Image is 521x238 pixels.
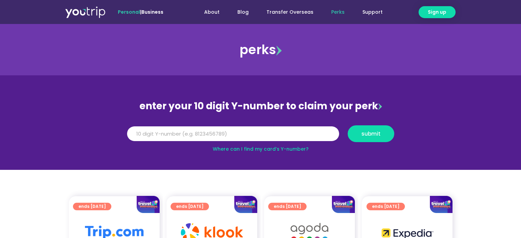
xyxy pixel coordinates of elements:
[118,9,140,15] span: Personal
[348,125,394,142] button: submit
[127,126,339,141] input: 10 digit Y-number (e.g. 8123456789)
[258,6,322,18] a: Transfer Overseas
[195,6,228,18] a: About
[127,125,394,147] form: Y Number
[428,9,446,16] span: Sign up
[124,97,398,115] div: enter your 10 digit Y-number to claim your perk
[118,9,163,15] span: |
[141,9,163,15] a: Business
[353,6,392,18] a: Support
[213,146,309,152] a: Where can I find my card’s Y-number?
[322,6,353,18] a: Perks
[182,6,392,18] nav: Menu
[419,6,456,18] a: Sign up
[228,6,258,18] a: Blog
[361,131,381,136] span: submit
